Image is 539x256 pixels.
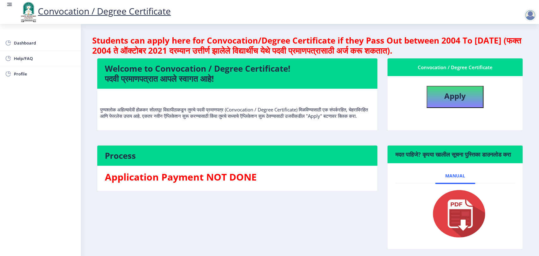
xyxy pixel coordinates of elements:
[14,70,76,78] span: Profile
[92,35,528,56] h4: Students can apply here for Convocation/Degree Certificate if they Pass Out between 2004 To [DATE...
[105,151,370,161] h4: Process
[444,91,466,101] b: Apply
[19,1,38,23] img: logo
[105,63,370,84] h4: Welcome to Convocation / Degree Certificate! पदवी प्रमाणपत्रात आपले स्वागत आहे!
[395,151,515,158] h6: मदत पाहिजे? कृपया खालील सूचना पुस्तिका डाउनलोड करा
[14,39,76,47] span: Dashboard
[427,86,483,108] button: Apply
[100,94,374,119] p: पुण्यश्लोक अहिल्यादेवी होळकर सोलापूर विद्यापीठाकडून तुमचे पदवी प्रमाणपत्र (Convocation / Degree C...
[105,171,370,183] h3: Application Payment NOT DONE
[435,168,475,183] a: Manual
[19,5,171,17] a: Convocation / Degree Certificate
[14,55,76,62] span: Help/FAQ
[423,188,487,239] img: pdf.png
[445,173,465,178] span: Manual
[395,63,515,71] div: Convocation / Degree Certificate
